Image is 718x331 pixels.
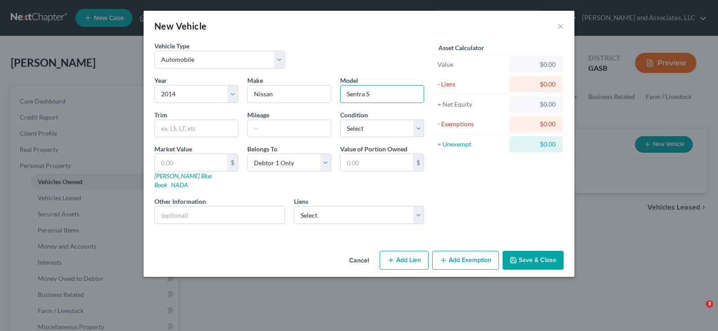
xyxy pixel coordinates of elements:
label: Asset Calculator [438,43,484,52]
input: 0.00 [155,154,227,171]
label: Mileage [247,110,269,120]
div: New Vehicle [154,20,206,32]
div: $0.00 [517,120,556,129]
div: $0.00 [517,80,556,89]
button: Save & Close [503,251,564,270]
label: Liens [294,197,308,206]
a: [PERSON_NAME] Blue Book [154,172,212,189]
div: $0.00 [517,140,556,149]
label: Market Value [154,144,192,154]
button: Cancel [342,252,376,270]
input: ex. Altima [341,86,424,103]
input: ex. LS, LT, etc [155,120,238,137]
input: (optional) [155,206,285,224]
button: Add Exemption [432,251,499,270]
iframe: Intercom live chat [687,301,709,322]
a: NADA [171,181,188,189]
div: Value [438,60,505,69]
div: $ [227,154,238,171]
input: -- [248,120,331,137]
label: Trim [154,110,167,120]
div: $0.00 [517,100,556,109]
span: 3 [706,301,713,308]
div: = Net Equity [438,100,505,109]
label: Model [340,76,358,85]
span: Belongs To [247,145,277,153]
span: Make [247,77,263,84]
div: - Exemptions [438,120,505,129]
div: $ [413,154,424,171]
label: Condition [340,110,368,120]
div: = Unexempt [438,140,505,149]
label: Other Information [154,197,206,206]
label: Vehicle Type [154,41,189,51]
label: Year [154,76,167,85]
button: Add Lien [380,251,429,270]
div: - Liens [438,80,505,89]
input: ex. Nissan [248,86,331,103]
div: $0.00 [517,60,556,69]
button: × [557,21,564,31]
label: Value of Portion Owned [340,144,407,154]
input: 0.00 [341,154,413,171]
